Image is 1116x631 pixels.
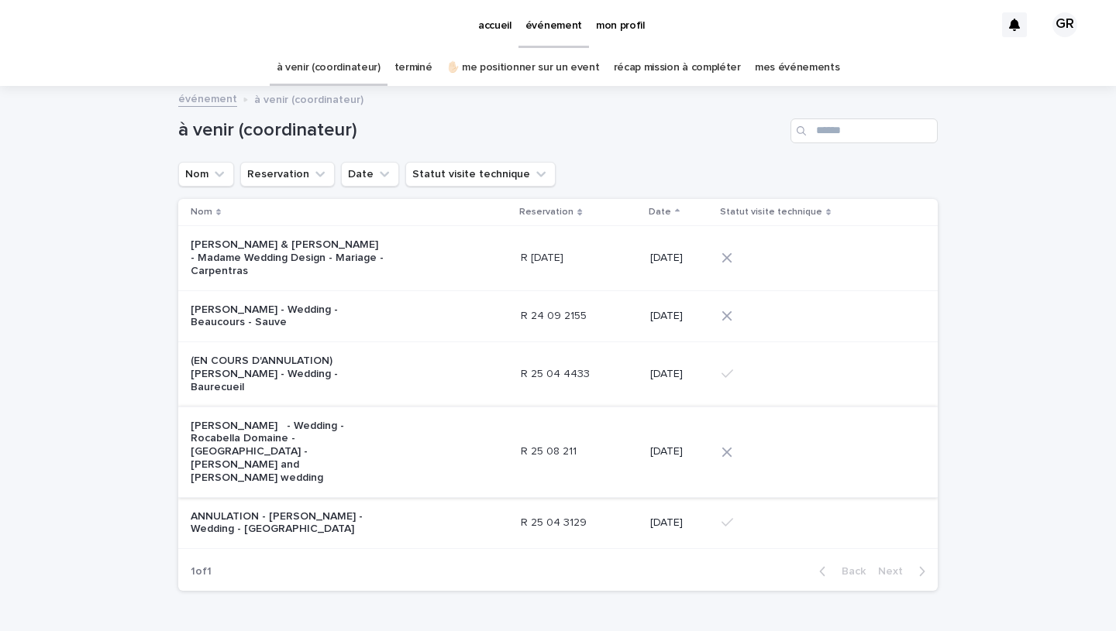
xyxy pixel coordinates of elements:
button: Nom [178,162,234,187]
div: GR [1052,12,1077,37]
button: Statut visite technique [405,162,556,187]
a: mes événements [755,50,840,86]
tr: [PERSON_NAME] - Wedding - Rocabella Domaine - [GEOGRAPHIC_DATA] - [PERSON_NAME] and [PERSON_NAME]... [178,406,938,497]
span: Next [878,566,912,577]
p: R 24 09 2155 [521,307,590,323]
p: R [DATE] [521,249,567,265]
a: ✋🏻 me positionner sur un event [446,50,600,86]
p: [DATE] [650,310,709,323]
span: Back [832,566,866,577]
tr: ANNULATION - [PERSON_NAME] - Wedding - [GEOGRAPHIC_DATA]R 25 04 3129R 25 04 3129 [DATE] [178,497,938,549]
p: Date [649,204,671,221]
p: R 25 08 211 [521,442,580,458]
tr: (EN COURS D'ANNULATION) [PERSON_NAME] - Wedding - BaurecueilR 25 04 4433R 25 04 4433 [DATE] [178,342,938,406]
a: terminé [394,50,432,86]
a: événement [178,89,237,107]
p: [PERSON_NAME] & [PERSON_NAME] - Madame Wedding Design - Mariage - Carpentras [191,238,384,277]
p: à venir (coordinateur) [254,90,363,107]
p: R 25 04 4433 [521,365,593,381]
p: [DATE] [650,368,709,381]
input: Search [790,118,938,143]
a: récap mission à compléter [614,50,741,86]
p: Statut visite technique [720,204,822,221]
img: Ls34BcGeRexTGTNfXpUC [31,9,181,40]
p: [DATE] [650,516,709,530]
p: [PERSON_NAME] - Wedding - Beaucours - Sauve [191,303,384,330]
p: [PERSON_NAME] - Wedding - Rocabella Domaine - [GEOGRAPHIC_DATA] - [PERSON_NAME] and [PERSON_NAME]... [191,420,384,485]
p: Nom [191,204,212,221]
button: Back [807,564,872,578]
button: Date [341,162,399,187]
p: [DATE] [650,445,709,458]
p: [DATE] [650,252,709,265]
p: 1 of 1 [178,553,224,591]
h1: à venir (coordinateur) [178,119,784,142]
a: à venir (coordinateur) [277,50,381,86]
tr: [PERSON_NAME] - Wedding - Beaucours - SauveR 24 09 2155R 24 09 2155 [DATE] [178,290,938,342]
p: (EN COURS D'ANNULATION) [PERSON_NAME] - Wedding - Baurecueil [191,355,384,393]
tr: [PERSON_NAME] & [PERSON_NAME] - Madame Wedding Design - Mariage - CarpentrasR [DATE]R [DATE] [DATE] [178,226,938,290]
p: R 25 04 3129 [521,513,590,530]
button: Next [872,564,938,578]
p: ANNULATION - [PERSON_NAME] - Wedding - [GEOGRAPHIC_DATA] [191,510,384,537]
p: Reservation [519,204,573,221]
button: Reservation [240,162,335,187]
